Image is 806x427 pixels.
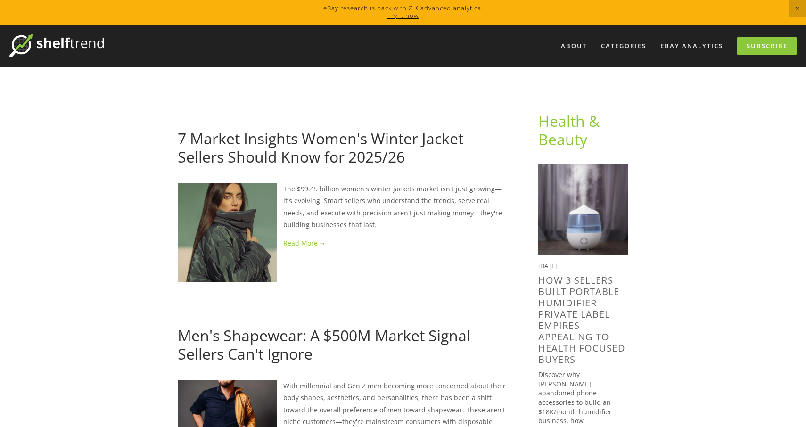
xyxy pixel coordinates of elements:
a: Subscribe [737,37,797,55]
img: How 3 Sellers Built Portable Humidifier Private Label Empires Appealing To Health Focused Buyers [538,164,628,255]
a: Health & Beauty [538,111,603,149]
p: The $99.45 billion women's winter jackets market isn't just growing—it's evolving. Smart sellers ... [178,183,508,230]
a: [DATE] [178,114,199,123]
a: 7 Market Insights Women's Winter Jacket Sellers Should Know for 2025/26 [178,128,463,166]
time: [DATE] [538,262,557,270]
img: 7 Market Insights Women's Winter Jacket Sellers Should Know for 2025/26 [178,183,277,282]
img: ShelfTrend [9,34,104,57]
a: How 3 Sellers Built Portable Humidifier Private Label Empires Appealing To Health Focused Buyers [538,274,625,366]
a: Men's Shapewear: A $500M Market Signal Sellers Can't Ignore [178,325,470,363]
a: eBay Analytics [654,38,729,54]
a: [DATE] [178,311,199,320]
div: Categories [595,38,652,54]
a: Try it now [387,11,419,20]
a: About [555,38,593,54]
